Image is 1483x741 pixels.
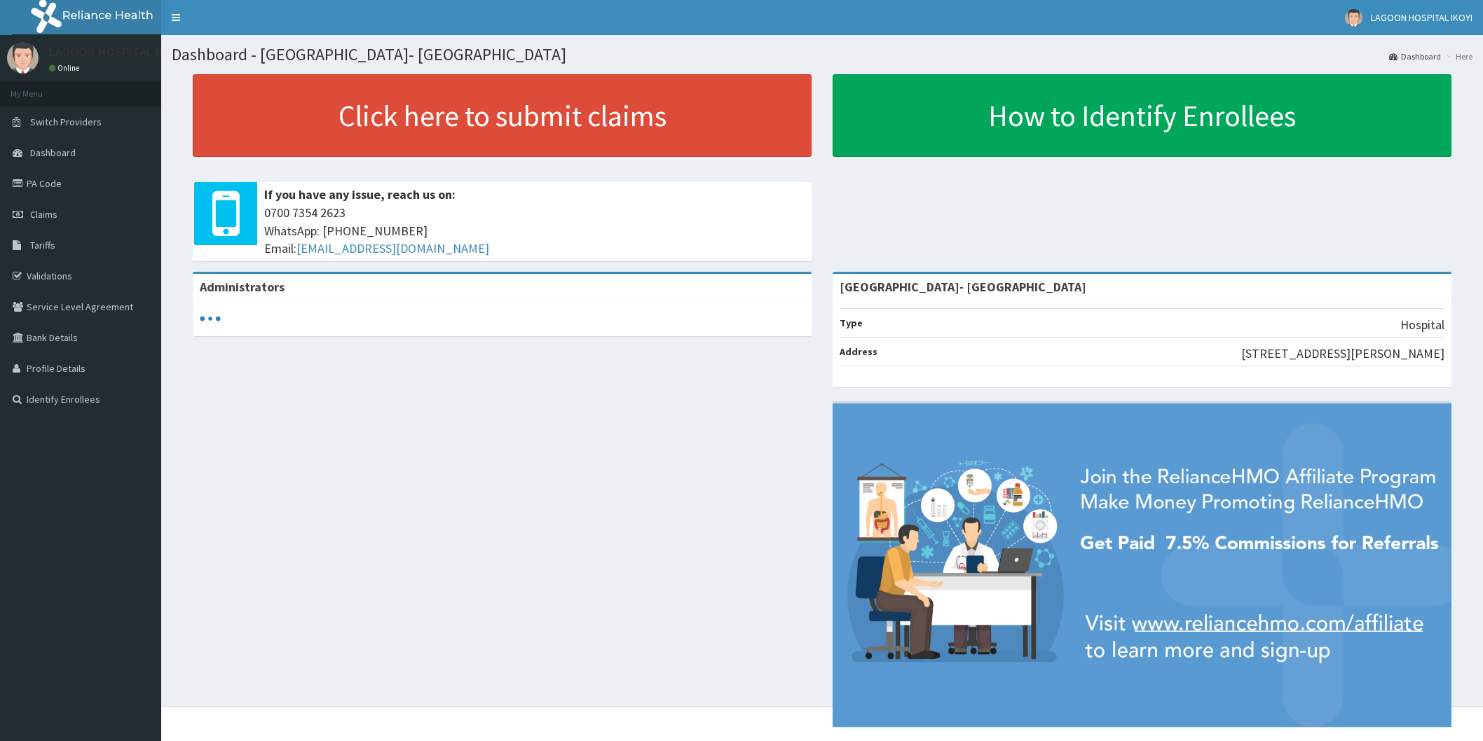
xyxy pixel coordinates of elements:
p: Hospital [1400,316,1444,334]
a: How to Identify Enrollees [833,74,1451,157]
a: Click here to submit claims [193,74,812,157]
p: LAGOON HOSPITAL IKOYI [49,46,184,58]
a: Dashboard [1389,50,1441,62]
a: [EMAIL_ADDRESS][DOMAIN_NAME] [296,240,489,256]
b: Type [840,317,863,329]
b: Administrators [200,279,285,295]
li: Here [1442,50,1472,62]
strong: [GEOGRAPHIC_DATA]- [GEOGRAPHIC_DATA] [840,279,1086,295]
a: Online [49,63,83,73]
svg: audio-loading [200,308,221,329]
h1: Dashboard - [GEOGRAPHIC_DATA]- [GEOGRAPHIC_DATA] [172,46,1472,64]
span: Tariffs [30,239,55,251]
b: If you have any issue, reach us on: [264,186,456,202]
span: Claims [30,208,57,221]
img: User Image [1345,9,1362,27]
span: Dashboard [30,146,76,159]
img: provider-team-banner.png [833,403,1451,727]
span: LAGOON HOSPITAL IKOYI [1371,11,1472,24]
img: User Image [7,42,39,74]
b: Address [840,345,877,358]
span: Switch Providers [30,116,102,128]
span: 0700 7354 2623 WhatsApp: [PHONE_NUMBER] Email: [264,204,805,258]
p: [STREET_ADDRESS][PERSON_NAME] [1241,345,1444,363]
